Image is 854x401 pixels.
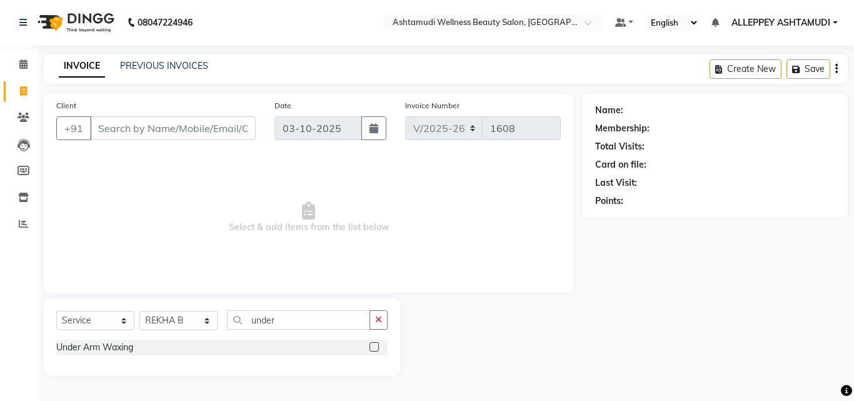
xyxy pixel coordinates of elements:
span: Select & add items from the list below [56,155,561,280]
div: Last Visit: [595,176,637,190]
button: +91 [56,116,91,140]
input: Search by Name/Mobile/Email/Code [90,116,256,140]
div: Total Visits: [595,140,645,153]
input: Search or Scan [227,310,370,330]
img: logo [32,5,118,40]
label: Invoice Number [405,100,460,111]
div: Points: [595,195,623,208]
div: Under Arm Waxing [56,341,133,354]
a: INVOICE [59,55,105,78]
span: ALLEPPEY ASHTAMUDI [731,16,830,29]
div: Card on file: [595,158,646,171]
label: Client [56,100,76,111]
button: Create New [710,59,781,79]
div: Membership: [595,122,650,135]
label: Date [274,100,291,111]
b: 08047224946 [138,5,193,40]
a: PREVIOUS INVOICES [120,60,208,71]
div: Name: [595,104,623,117]
button: Save [786,59,830,79]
